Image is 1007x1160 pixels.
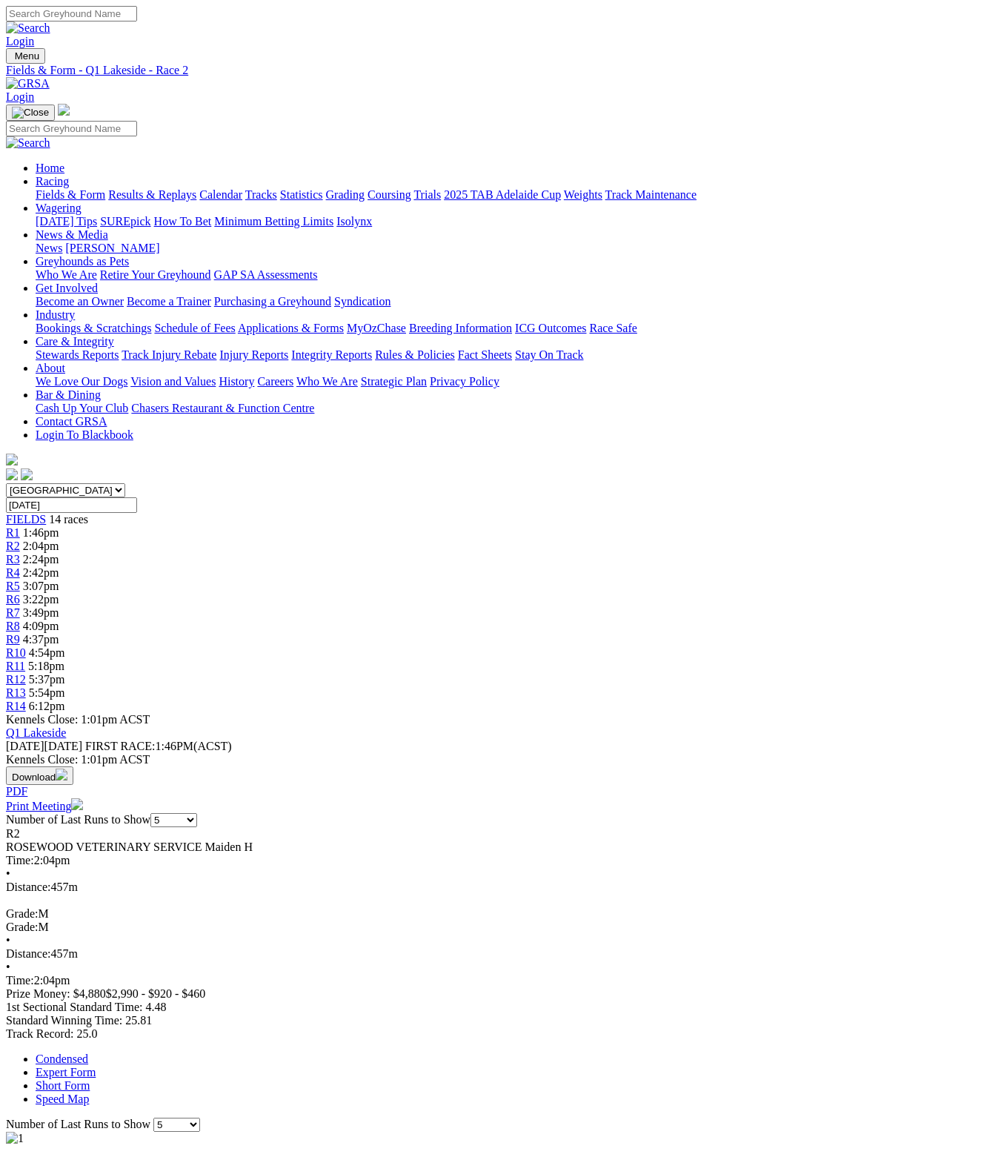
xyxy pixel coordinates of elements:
[36,282,98,294] a: Get Involved
[6,136,50,150] img: Search
[29,686,65,699] span: 5:54pm
[6,526,20,539] a: R1
[6,921,1001,934] div: M
[6,961,10,973] span: •
[100,215,150,228] a: SUREpick
[29,646,65,659] span: 4:54pm
[291,348,372,361] a: Integrity Reports
[6,700,26,712] a: R14
[76,1027,97,1040] span: 25.0
[6,854,1001,867] div: 2:04pm
[6,827,20,840] span: R2
[6,934,10,947] span: •
[6,633,20,646] span: R9
[409,322,512,334] a: Breeding Information
[36,415,107,428] a: Contact GRSA
[6,947,50,960] span: Distance:
[145,1001,166,1013] span: 4.48
[36,188,105,201] a: Fields & Form
[36,375,127,388] a: We Love Our Dogs
[36,268,97,281] a: Who We Are
[6,580,20,592] a: R5
[6,1014,122,1027] span: Standard Winning Time:
[444,188,561,201] a: 2025 TAB Adelaide Cup
[6,726,66,739] a: Q1 Lakeside
[154,215,212,228] a: How To Bet
[564,188,602,201] a: Weights
[280,188,323,201] a: Statistics
[23,580,59,592] span: 3:07pm
[6,540,20,552] a: R2
[6,606,20,619] a: R7
[6,553,20,566] a: R3
[21,468,33,480] img: twitter.svg
[36,348,1001,362] div: Care & Integrity
[23,606,59,619] span: 3:49pm
[6,566,20,579] a: R4
[589,322,637,334] a: Race Safe
[6,660,25,672] a: R11
[36,162,64,174] a: Home
[6,766,73,785] button: Download
[36,242,62,254] a: News
[368,188,411,201] a: Coursing
[36,215,97,228] a: [DATE] Tips
[6,800,83,812] a: Print Meeting
[154,322,235,334] a: Schedule of Fees
[6,6,137,21] input: Search
[36,188,1001,202] div: Racing
[6,713,150,726] span: Kennels Close: 1:01pm ACST
[6,620,20,632] a: R8
[6,1027,73,1040] span: Track Record:
[36,1093,89,1105] a: Speed Map
[6,867,10,880] span: •
[257,375,293,388] a: Careers
[605,188,697,201] a: Track Maintenance
[6,854,34,866] span: Time:
[219,348,288,361] a: Injury Reports
[6,105,55,121] button: Toggle navigation
[6,947,1001,961] div: 457m
[125,1014,152,1027] span: 25.81
[6,686,26,699] span: R13
[214,215,333,228] a: Minimum Betting Limits
[6,48,45,64] button: Toggle navigation
[6,907,39,920] span: Grade:
[49,513,88,526] span: 14 races
[65,242,159,254] a: [PERSON_NAME]
[36,428,133,441] a: Login To Blackbook
[6,497,137,513] input: Select date
[6,21,50,35] img: Search
[85,740,232,752] span: 1:46PM(ACST)
[6,1132,24,1145] img: 1
[6,64,1001,77] div: Fields & Form - Q1 Lakeside - Race 2
[6,753,1001,766] div: Kennels Close: 1:01pm ACST
[6,513,46,526] a: FIELDS
[36,322,1001,335] div: Industry
[6,907,1001,921] div: M
[6,785,27,798] a: PDF
[36,402,128,414] a: Cash Up Your Club
[6,77,50,90] img: GRSA
[131,402,314,414] a: Chasers Restaurant & Function Centre
[6,881,50,893] span: Distance:
[326,188,365,201] a: Grading
[36,1079,90,1092] a: Short Form
[29,673,65,686] span: 5:37pm
[58,104,70,116] img: logo-grsa-white.png
[71,798,83,810] img: printer.svg
[23,593,59,606] span: 3:22pm
[214,295,331,308] a: Purchasing a Greyhound
[6,740,44,752] span: [DATE]
[122,348,216,361] a: Track Injury Rebate
[36,175,69,188] a: Racing
[6,454,18,465] img: logo-grsa-white.png
[458,348,512,361] a: Fact Sheets
[199,188,242,201] a: Calendar
[36,295,1001,308] div: Get Involved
